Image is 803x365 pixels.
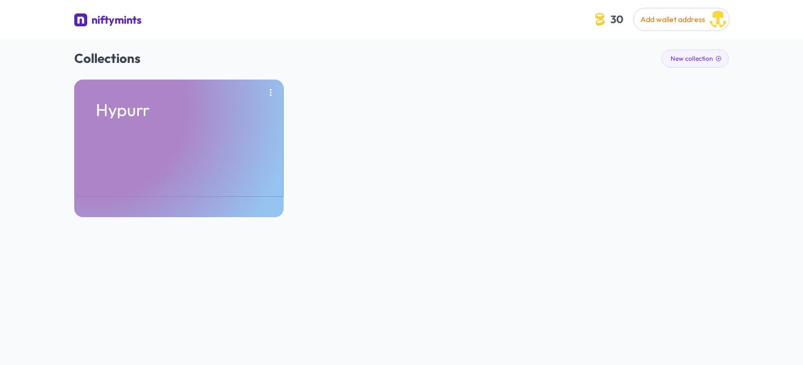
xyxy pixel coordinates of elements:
[74,80,284,217] a: Hypurr
[634,9,729,30] button: Add wallet address
[74,13,87,26] img: niftymints logo
[709,11,727,28] img: Mika Mo
[608,11,625,27] span: 30
[589,9,630,30] button: 30
[640,15,705,24] span: Add wallet address
[591,11,608,27] img: coin-icon.3a8a4044.svg
[74,49,729,67] h2: Collections
[91,12,142,27] div: niftymints
[96,101,262,118] p: Hypurr
[661,49,729,68] button: New collection
[74,12,142,30] a: niftymints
